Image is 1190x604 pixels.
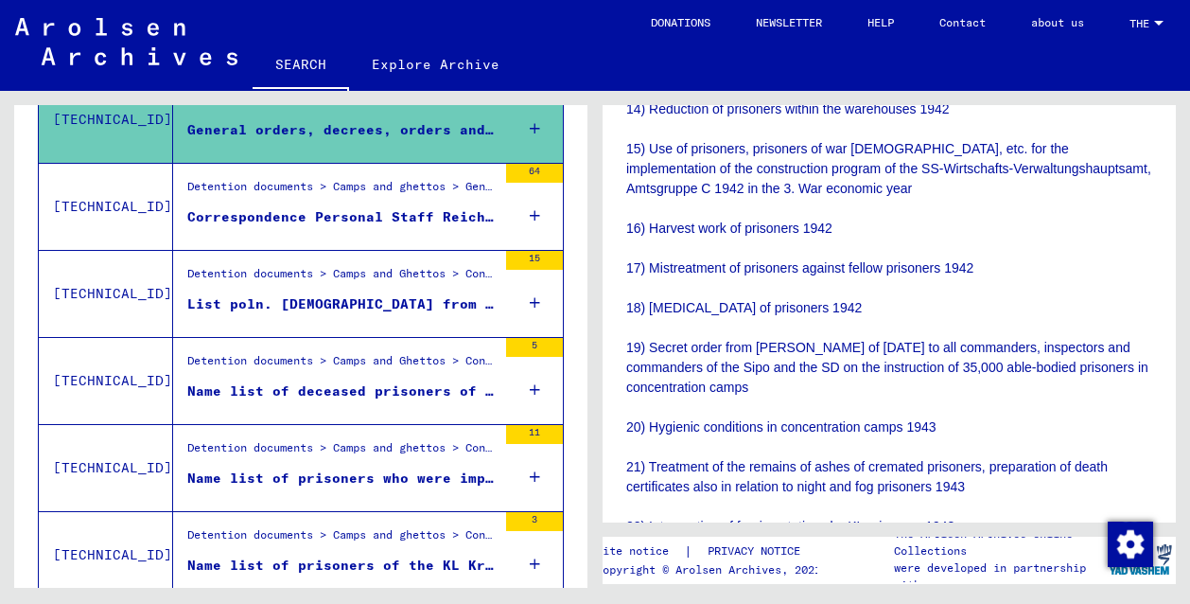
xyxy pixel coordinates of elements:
[349,42,522,87] a: Explore Archive
[1129,17,1150,30] span: THE
[15,18,237,65] img: Arolsen_neg.svg
[506,512,563,531] div: 3
[187,526,497,553] div: Detention documents > Camps and ghettos > Concentration camps [GEOGRAPHIC_DATA]-[GEOGRAPHIC_DATA]...
[187,178,497,204] div: Detention documents > Camps and ghettos > General > Documents/ correspondence on persecution/dete...
[39,424,173,511] td: [TECHNICAL_ID]
[596,561,823,578] p: Copyright © Arolsen Archives, 2021
[39,76,173,163] td: [TECHNICAL_ID]
[506,251,563,270] div: 15
[506,338,563,357] div: 5
[187,294,497,314] div: List poln. [DEMOGRAPHIC_DATA] from the [GEOGRAPHIC_DATA] in [GEOGRAPHIC_DATA], [GEOGRAPHIC_DATA],...
[1108,522,1153,567] img: Change consent
[1107,521,1152,566] div: Change consent
[253,42,349,91] a: SEARCH
[187,382,497,401] div: Name list of deceased prisoners of the forced labor camp for [DEMOGRAPHIC_DATA], [GEOGRAPHIC_DATA...
[39,163,173,250] td: [TECHNICAL_ID]
[187,352,497,379] div: Detention documents > Camps and Ghettos > Concentration camp Groß-Rosen > List material Groß-Rosen
[187,556,497,576] div: Name list of prisoners of the KL Krakau-Plaszow (employed by the company [PERSON_NAME], [GEOGRAPH...
[692,542,823,561] a: PRIVACY NOTICE
[506,425,563,444] div: 11
[506,164,563,183] div: 64
[187,439,497,466] div: Detention documents > Camps and ghettos > Concentration camp Groß-Rosen > List material Groß-Rose...
[187,207,497,227] div: Correspondence Personal Staff Reichsführer-SS
[596,542,823,561] div: |
[596,542,684,561] a: site notice
[39,511,173,598] td: [TECHNICAL_ID]
[1105,536,1176,583] img: yv_logo.png
[39,337,173,424] td: [TECHNICAL_ID]
[39,250,173,337] td: [TECHNICAL_ID]
[187,120,497,140] div: General orders, decrees, orders and quick letters (partly in copy) with regard to prisoners in co...
[894,525,1105,560] p: The Arolsen Archives Online-Collections
[187,265,497,292] div: Detention documents > Camps and Ghettos > Concentration camp Groß-Rosen > List material Groß-Rosen
[894,560,1105,594] p: were developed in partnership with
[187,469,497,489] div: Name list of prisoners who were imprisoned in the [GEOGRAPHIC_DATA], [PERSON_NAME] (copy of part ...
